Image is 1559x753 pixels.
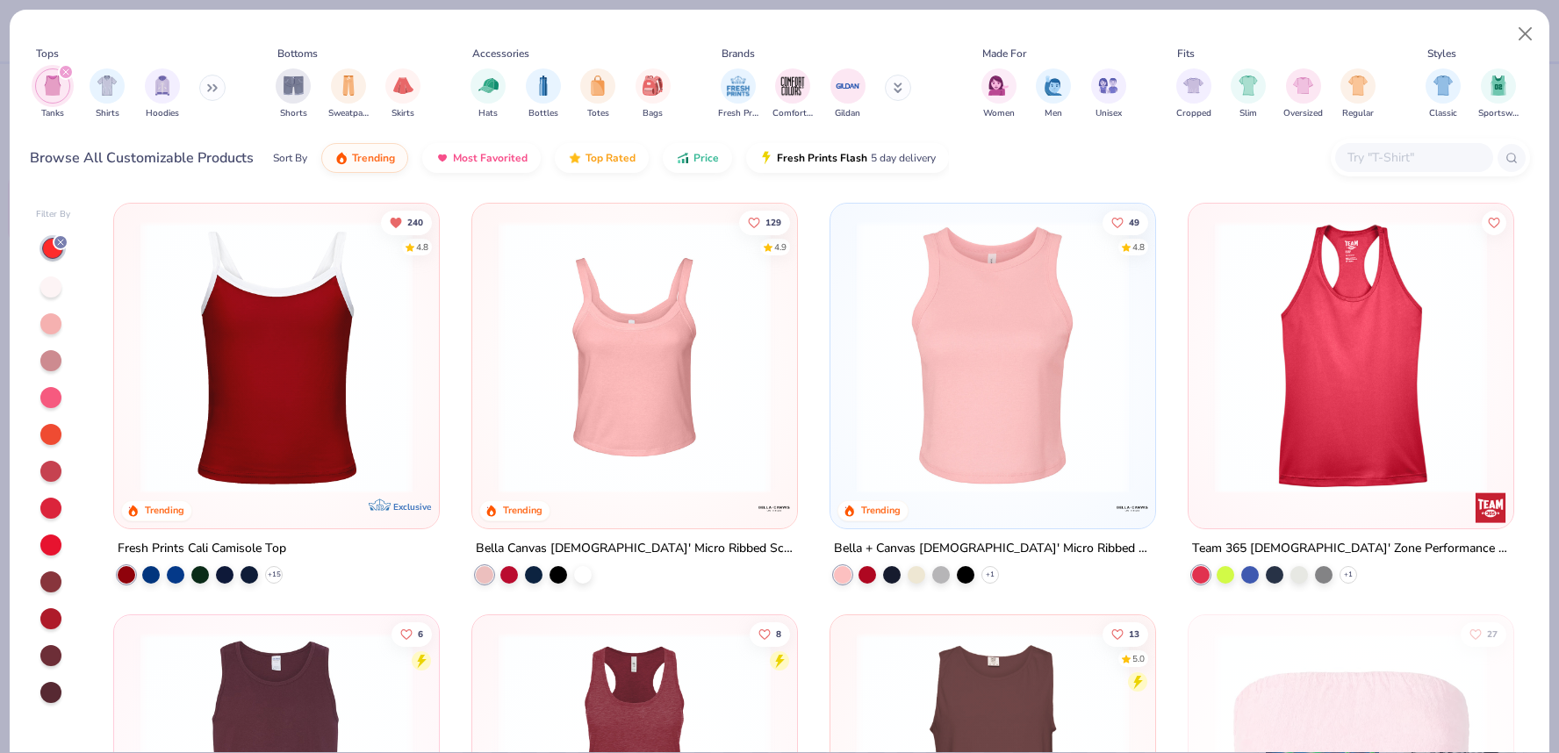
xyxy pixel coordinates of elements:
button: filter button [1283,68,1323,120]
button: filter button [1478,68,1519,120]
div: Accessories [472,46,529,61]
span: Bottles [528,107,558,120]
div: Sort By [273,150,307,166]
button: filter button [580,68,615,120]
div: 4.9 [774,240,787,254]
span: Trending [352,151,395,165]
div: Bella Canvas [DEMOGRAPHIC_DATA]' Micro Ribbed Scoop Tank [476,538,794,560]
button: filter button [385,68,420,120]
div: filter for Sportswear [1478,68,1519,120]
div: 4.8 [417,240,429,254]
img: Team 365 logo [1472,491,1507,526]
img: Bella + Canvas logo [757,491,792,526]
img: Slim Image [1239,75,1258,96]
span: Shirts [96,107,119,120]
button: filter button [526,68,561,120]
img: Fresh Prints Image [725,73,751,99]
img: Shirts Image [97,75,118,96]
button: filter button [471,68,506,120]
div: filter for Comfort Colors [772,68,813,120]
span: Bags [643,107,663,120]
div: 4.8 [1132,240,1145,254]
span: Gildan [835,107,860,120]
span: 6 [419,629,424,638]
div: filter for Women [981,68,1017,120]
span: Hoodies [146,107,179,120]
button: Most Favorited [422,143,541,173]
div: filter for Slim [1231,68,1266,120]
span: Skirts [392,107,414,120]
img: Bags Image [643,75,662,96]
span: Price [693,151,719,165]
span: 49 [1129,218,1139,226]
button: Like [392,621,433,646]
span: + 15 [268,570,281,580]
span: Most Favorited [453,151,528,165]
img: trending.gif [334,151,348,165]
div: filter for Men [1036,68,1071,120]
div: filter for Totes [580,68,615,120]
div: Brands [722,46,755,61]
button: Like [750,621,790,646]
span: Unisex [1096,107,1122,120]
div: filter for Sweatpants [328,68,369,120]
div: filter for Unisex [1091,68,1126,120]
div: Styles [1427,46,1456,61]
span: Hats [478,107,498,120]
div: filter for Tanks [35,68,70,120]
button: Trending [321,143,408,173]
span: Sportswear [1478,107,1519,120]
div: filter for Skirts [385,68,420,120]
button: filter button [35,68,70,120]
div: filter for Oversized [1283,68,1323,120]
div: filter for Shirts [90,68,125,120]
img: Hats Image [478,75,499,96]
div: filter for Classic [1426,68,1461,120]
button: Like [1103,210,1148,234]
img: most_fav.gif [435,151,449,165]
button: filter button [1036,68,1071,120]
div: Tops [36,46,59,61]
button: Like [1103,621,1148,646]
button: filter button [145,68,180,120]
div: filter for Bottles [526,68,561,120]
button: Like [1482,210,1506,234]
img: Cropped Image [1183,75,1203,96]
div: Fits [1177,46,1195,61]
button: filter button [1426,68,1461,120]
span: + 1 [986,570,995,580]
button: Like [739,210,790,234]
span: + 1 [1344,570,1353,580]
div: filter for Fresh Prints [718,68,758,120]
img: Bottles Image [534,75,553,96]
div: Bottoms [277,46,318,61]
span: Fresh Prints [718,107,758,120]
img: Classic Image [1433,75,1454,96]
span: Slim [1239,107,1257,120]
div: filter for Bags [636,68,671,120]
button: Price [663,143,732,173]
div: filter for Gildan [830,68,866,120]
span: Classic [1429,107,1457,120]
span: Men [1045,107,1062,120]
span: 5 day delivery [871,148,936,169]
img: 7d433b71-5df3-46a3-a856-b7751bd9413d [1206,221,1496,493]
span: 13 [1129,629,1139,638]
span: Women [983,107,1015,120]
img: 56354ca0-e072-487e-b464-7bf5ef0ae93e [1137,221,1426,493]
span: 27 [1487,629,1498,638]
div: filter for Shorts [276,68,311,120]
div: Made For [982,46,1026,61]
span: Regular [1342,107,1374,120]
button: filter button [1176,68,1211,120]
button: filter button [328,68,369,120]
button: filter button [830,68,866,120]
span: Tanks [41,107,64,120]
button: filter button [90,68,125,120]
button: filter button [1340,68,1376,120]
span: Exclusive [393,501,431,513]
span: Top Rated [586,151,636,165]
span: Oversized [1283,107,1323,120]
span: Fresh Prints Flash [777,151,867,165]
button: filter button [981,68,1017,120]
